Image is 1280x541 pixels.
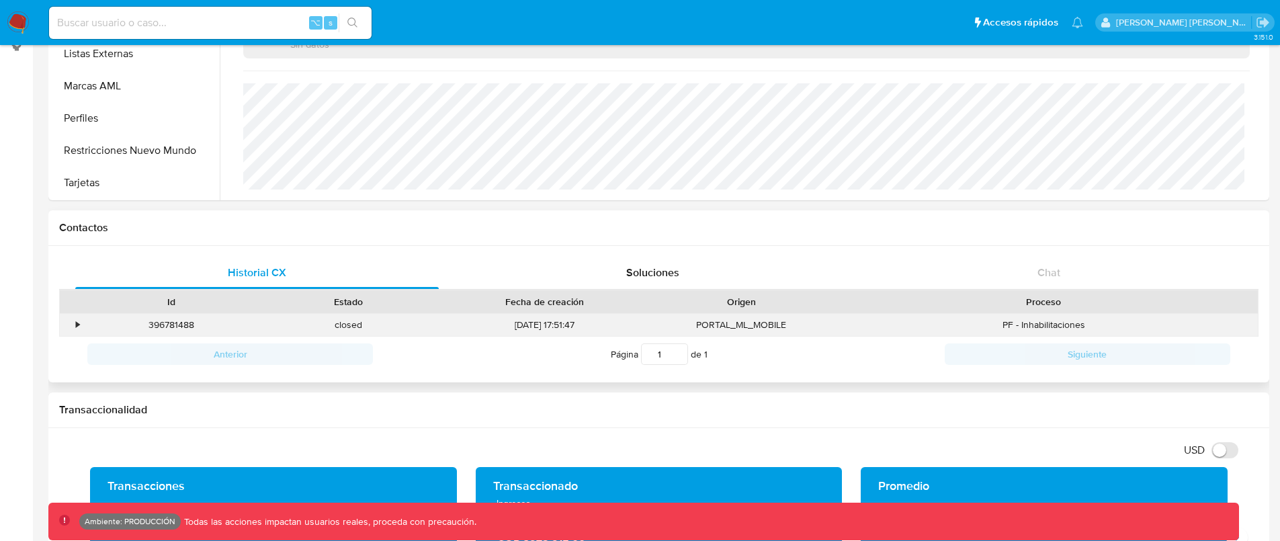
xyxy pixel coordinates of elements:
input: Buscar usuario o caso... [49,14,372,32]
p: Ambiente: PRODUCCIÓN [85,519,175,524]
div: PF - Inhabilitaciones [830,314,1258,336]
div: Id [93,295,251,308]
div: closed [260,314,437,336]
span: Soluciones [626,265,679,280]
span: 3.151.0 [1254,32,1273,42]
div: Origen [663,295,820,308]
span: Accesos rápidos [983,15,1058,30]
span: 1 [704,347,708,361]
p: Todas las acciones impactan usuarios reales, proceda con precaución. [181,515,476,528]
span: Chat [1037,265,1060,280]
span: Historial CX [228,265,286,280]
span: ⌥ [310,16,321,29]
p: Sin datos [290,38,345,50]
p: omar.guzman@mercadolibre.com.co [1116,16,1252,29]
div: Fecha de creación [446,295,644,308]
div: PORTAL_ML_MOBILE [653,314,830,336]
button: Tarjetas [52,167,220,199]
a: Salir [1256,15,1270,30]
button: Anterior [87,343,373,365]
div: Estado [269,295,427,308]
div: Proceso [839,295,1248,308]
a: Notificaciones [1072,17,1083,28]
button: Marcas AML [52,70,220,102]
span: s [329,16,333,29]
div: 396781488 [83,314,260,336]
button: Restricciones Nuevo Mundo [52,134,220,167]
button: search-icon [339,13,366,32]
h1: Transaccionalidad [59,403,1258,417]
h1: Contactos [59,221,1258,235]
button: Siguiente [945,343,1230,365]
span: Página de [611,343,708,365]
div: [DATE] 17:51:47 [437,314,653,336]
button: Listas Externas [52,38,220,70]
button: Perfiles [52,102,220,134]
div: • [76,319,79,331]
